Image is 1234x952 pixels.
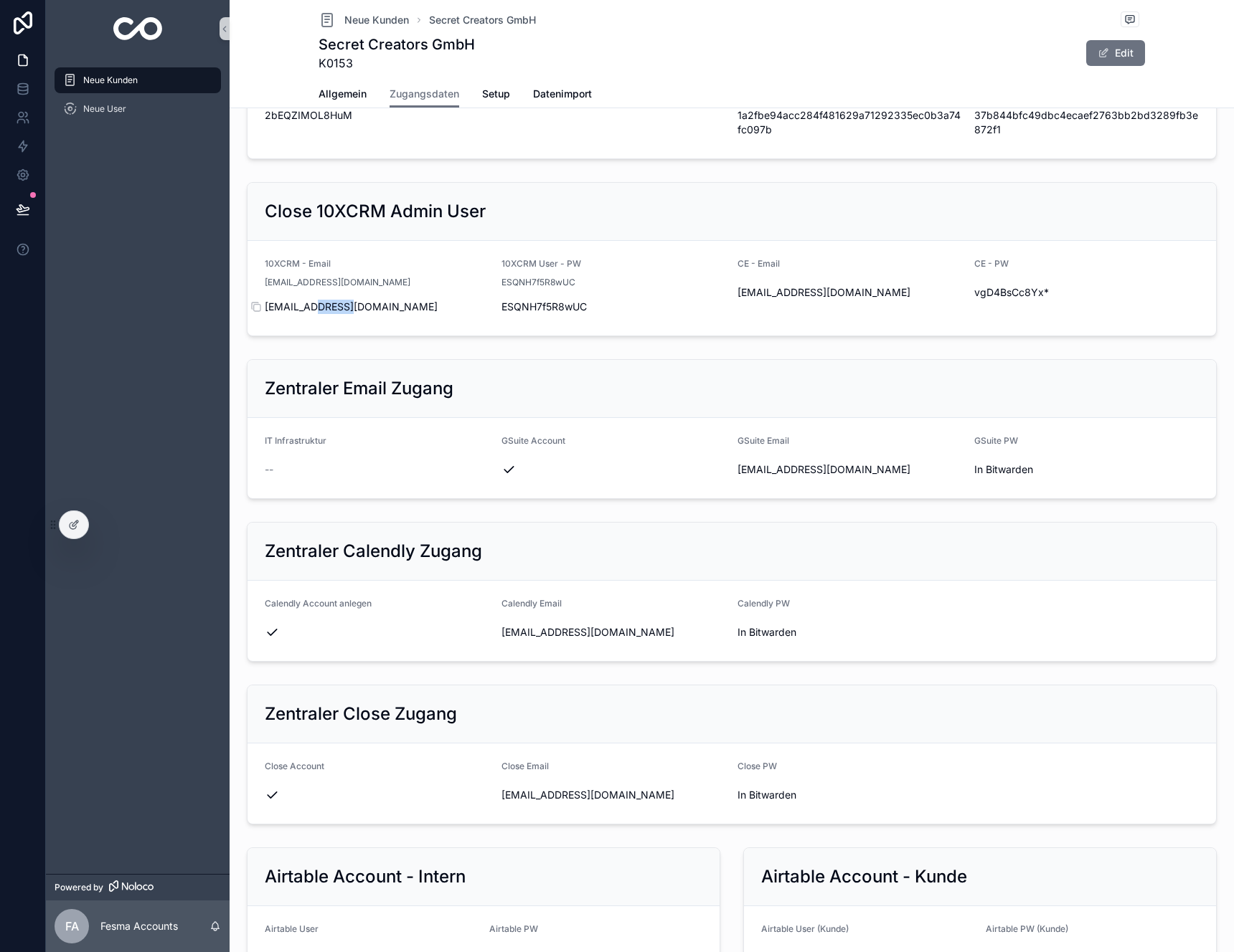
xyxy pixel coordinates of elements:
[738,94,963,137] span: patPhGvJkFzwFVLZF.606e831caec39105db3e1a2fbe94acc284f481629a71292335ec0b3a74fc097b
[738,788,963,802] span: In Bitwarden
[265,200,486,223] h2: Close 10XCRM Admin User
[65,918,79,935] span: FA
[501,300,727,314] span: ESQNH7f5R8wUC
[501,258,581,269] span: 10XCRM User - PW
[761,923,849,934] span: Airtable User (Kunde)
[83,75,138,86] span: Neue Kunden
[265,761,324,771] span: Close Account
[761,865,967,888] h2: Airtable Account - Kunde
[974,285,1200,300] span: vgD4BsCc8Yx*
[265,865,466,888] h2: Airtable Account - Intern
[738,258,780,269] span: CE - Email
[319,34,475,54] h1: Secret Creators GmbH
[55,882,103,893] span: Powered by
[738,435,789,446] span: GSuite Email
[55,67,221,93] a: Neue Kunden
[974,258,1009,269] span: CE - PW
[482,81,510,110] a: Setup
[265,435,326,446] span: IT Infrastruktur
[390,87,459,101] span: Zugangsdaten
[344,13,409,27] span: Neue Kunden
[265,923,319,934] span: Airtable User
[482,87,510,101] span: Setup
[113,17,163,40] img: App logo
[429,13,536,27] a: Secret Creators GmbH
[265,377,453,400] h2: Zentraler Email Zugang
[265,300,490,314] span: [EMAIL_ADDRESS][DOMAIN_NAME]
[738,761,777,771] span: Close PW
[974,462,1200,477] span: In Bitwarden
[265,598,372,609] span: Calendly Account anlegen
[489,923,538,934] span: Airtable PW
[501,598,562,609] span: Calendly Email
[738,598,790,609] span: Calendly PW
[46,57,230,141] div: scrollable content
[319,81,367,110] a: Allgemein
[738,285,963,300] span: [EMAIL_ADDRESS][DOMAIN_NAME]
[55,96,221,122] a: Neue User
[974,94,1200,137] span: patKchtgLVq1k37yr.224fb7f8d212e0583a2f3037b844bfc49dbc4ecaef2763bb2bd3289fb3e872f1
[265,277,410,288] span: [EMAIL_ADDRESS][DOMAIN_NAME]
[738,462,963,477] span: [EMAIL_ADDRESS][DOMAIN_NAME]
[265,94,490,123] span: api_4Mgr6XmAn4vNbIDEmLOq3c.5sAR6ZCUH2bEQZIMOL8HuM
[265,258,331,269] span: 10XCRM - Email
[501,625,727,639] span: [EMAIL_ADDRESS][DOMAIN_NAME]
[533,87,592,101] span: Datenimport
[1086,40,1145,66] button: Edit
[100,919,178,933] p: Fesma Accounts
[501,788,727,802] span: [EMAIL_ADDRESS][DOMAIN_NAME]
[265,540,482,563] h2: Zentraler Calendly Zugang
[265,462,273,477] span: --
[533,81,592,110] a: Datenimport
[319,87,367,101] span: Allgemein
[974,435,1018,446] span: GSuite PW
[319,11,409,29] a: Neue Kunden
[986,923,1068,934] span: Airtable PW (Kunde)
[319,54,475,72] span: K0153
[390,81,459,108] a: Zugangsdaten
[46,874,230,900] a: Powered by
[501,435,565,446] span: GSuite Account
[738,625,963,639] span: In Bitwarden
[83,103,126,115] span: Neue User
[265,703,457,725] h2: Zentraler Close Zugang
[501,277,575,288] span: ESQNH7f5R8wUC
[501,761,549,771] span: Close Email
